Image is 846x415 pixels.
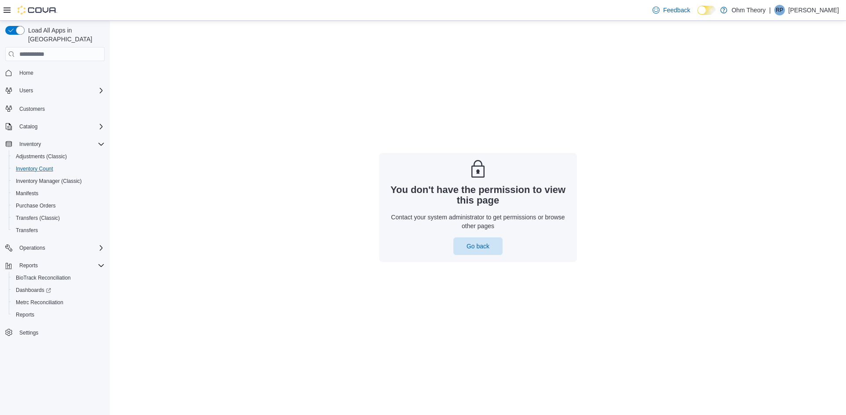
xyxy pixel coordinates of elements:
span: Feedback [663,6,690,15]
button: Catalog [2,120,108,133]
nav: Complex example [5,63,105,362]
a: Purchase Orders [12,200,59,211]
span: Dashboards [12,285,105,295]
a: Transfers [12,225,41,236]
span: Settings [19,329,38,336]
span: Purchase Orders [16,202,56,209]
span: Catalog [16,121,105,132]
span: Inventory Manager (Classic) [16,178,82,185]
button: Settings [2,326,108,339]
span: Dashboards [16,287,51,294]
a: Dashboards [9,284,108,296]
button: Users [2,84,108,97]
span: Customers [16,103,105,114]
a: Home [16,68,37,78]
span: Users [19,87,33,94]
span: RP [776,5,784,15]
button: Users [16,85,36,96]
span: Inventory [19,141,41,148]
button: Transfers (Classic) [9,212,108,224]
h3: You don't have the permission to view this page [386,185,570,206]
button: Adjustments (Classic) [9,150,108,163]
button: Inventory Manager (Classic) [9,175,108,187]
span: Home [19,69,33,76]
button: Metrc Reconciliation [9,296,108,309]
span: Inventory Count [16,165,53,172]
button: Transfers [9,224,108,237]
button: BioTrack Reconciliation [9,272,108,284]
span: Settings [16,327,105,338]
button: Inventory [16,139,44,149]
a: Feedback [649,1,693,19]
button: Home [2,66,108,79]
span: Inventory [16,139,105,149]
span: Manifests [16,190,38,197]
span: Metrc Reconciliation [16,299,63,306]
span: Adjustments (Classic) [16,153,67,160]
span: Metrc Reconciliation [12,297,105,308]
span: Inventory Manager (Classic) [12,176,105,186]
button: Operations [16,243,49,253]
span: Transfers (Classic) [12,213,105,223]
span: Users [16,85,105,96]
p: | [769,5,771,15]
a: Metrc Reconciliation [12,297,67,308]
span: Home [16,67,105,78]
span: Go back [467,242,489,251]
span: BioTrack Reconciliation [12,273,105,283]
button: Go back [453,237,503,255]
input: Dark Mode [697,6,716,15]
button: Inventory [2,138,108,150]
span: Reports [16,260,105,271]
a: Customers [16,104,48,114]
button: Manifests [9,187,108,200]
button: Reports [2,259,108,272]
span: Reports [12,309,105,320]
span: Transfers [12,225,105,236]
a: Adjustments (Classic) [12,151,70,162]
button: Reports [16,260,41,271]
span: Transfers [16,227,38,234]
button: Inventory Count [9,163,108,175]
span: BioTrack Reconciliation [16,274,71,281]
a: Manifests [12,188,42,199]
span: Operations [19,244,45,251]
a: Dashboards [12,285,55,295]
span: Operations [16,243,105,253]
a: Transfers (Classic) [12,213,63,223]
a: BioTrack Reconciliation [12,273,74,283]
p: Contact your system administrator to get permissions or browse other pages [386,213,570,230]
button: Customers [2,102,108,115]
span: Load All Apps in [GEOGRAPHIC_DATA] [25,26,105,44]
a: Inventory Manager (Classic) [12,176,85,186]
span: Customers [19,106,45,113]
img: Cova [18,6,57,15]
span: Reports [16,311,34,318]
button: Purchase Orders [9,200,108,212]
span: Reports [19,262,38,269]
button: Catalog [16,121,41,132]
p: [PERSON_NAME] [788,5,839,15]
span: Catalog [19,123,37,130]
span: Purchase Orders [12,200,105,211]
span: Inventory Count [12,164,105,174]
p: Ohm Theory [732,5,766,15]
span: Adjustments (Classic) [12,151,105,162]
a: Reports [12,309,38,320]
span: Manifests [12,188,105,199]
button: Reports [9,309,108,321]
a: Settings [16,328,42,338]
div: Romeo Patel [774,5,785,15]
span: Transfers (Classic) [16,215,60,222]
button: Operations [2,242,108,254]
a: Inventory Count [12,164,57,174]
